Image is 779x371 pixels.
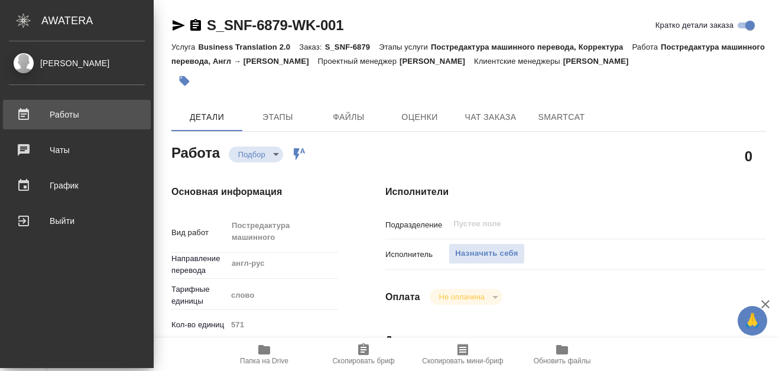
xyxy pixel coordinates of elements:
[314,338,413,371] button: Скопировать бриф
[738,306,767,336] button: 🙏
[632,43,661,51] p: Работа
[171,253,227,276] p: Направление перевода
[474,57,563,66] p: Клиентские менеджеры
[9,106,145,123] div: Работы
[385,333,766,347] h4: Дополнительно
[171,141,220,162] h2: Работа
[9,212,145,230] div: Выйти
[178,110,235,125] span: Детали
[436,292,488,302] button: Не оплачена
[385,185,766,199] h4: Исполнители
[462,110,519,125] span: Чат заказа
[742,308,762,333] span: 🙏
[9,177,145,194] div: График
[385,249,449,261] p: Исполнитель
[455,247,518,261] span: Назначить себя
[41,9,154,32] div: AWATERA
[171,43,198,51] p: Услуга
[400,57,474,66] p: [PERSON_NAME]
[229,147,283,162] div: Подбор
[332,357,394,365] span: Скопировать бриф
[512,338,612,371] button: Обновить файлы
[325,43,379,51] p: S_SNF-6879
[449,243,524,264] button: Назначить себя
[563,57,638,66] p: [PERSON_NAME]
[452,217,706,231] input: Пустое поле
[318,57,400,66] p: Проектный менеджер
[413,338,512,371] button: Скопировать мини-бриф
[3,206,151,236] a: Выйти
[422,357,503,365] span: Скопировать мини-бриф
[171,284,227,307] p: Тарифные единицы
[9,57,145,70] div: [PERSON_NAME]
[171,185,338,199] h4: Основная информация
[227,316,338,333] input: Пустое поле
[745,146,752,166] h2: 0
[240,357,288,365] span: Папка на Drive
[171,227,227,239] p: Вид работ
[207,17,343,33] a: S_SNF-6879-WK-001
[171,68,197,94] button: Добавить тэг
[227,285,338,305] div: слово
[299,43,324,51] p: Заказ:
[431,43,632,51] p: Постредактура машинного перевода, Корректура
[189,18,203,32] button: Скопировать ссылку
[391,110,448,125] span: Оценки
[249,110,306,125] span: Этапы
[171,319,227,331] p: Кол-во единиц
[9,141,145,159] div: Чаты
[3,135,151,165] a: Чаты
[385,219,449,231] p: Подразделение
[198,43,299,51] p: Business Translation 2.0
[534,357,591,365] span: Обновить файлы
[3,171,151,200] a: График
[215,338,314,371] button: Папка на Drive
[171,18,186,32] button: Скопировать ссылку для ЯМессенджера
[533,110,590,125] span: SmartCat
[320,110,377,125] span: Файлы
[655,19,733,31] span: Кратко детали заказа
[235,149,269,160] button: Подбор
[379,43,431,51] p: Этапы услуги
[430,289,502,305] div: Подбор
[385,290,420,304] h4: Оплата
[3,100,151,129] a: Работы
